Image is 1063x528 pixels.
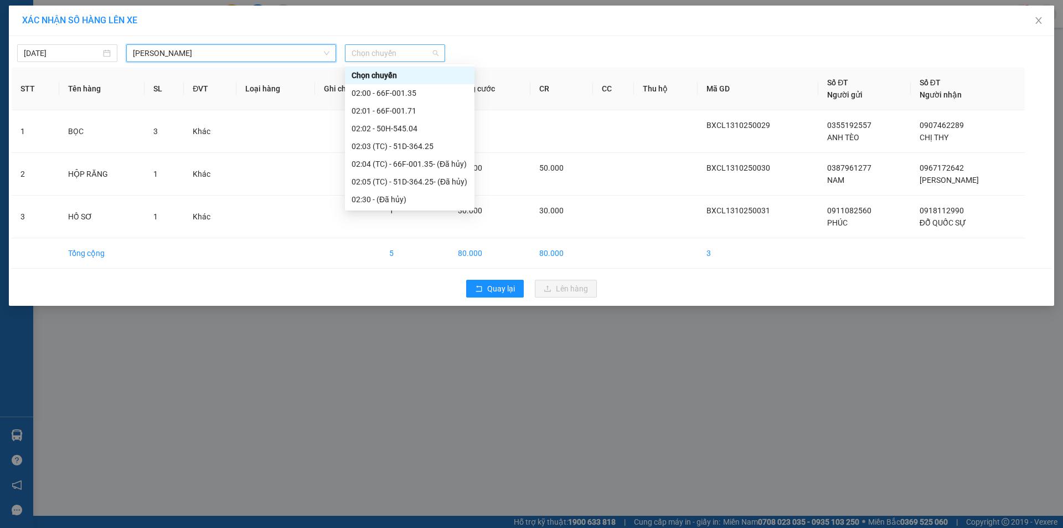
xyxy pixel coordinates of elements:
[706,163,770,172] span: BXCL1310250030
[184,153,236,196] td: Khác
[530,238,593,269] td: 80.000
[59,68,145,110] th: Tên hàng
[475,285,483,294] span: rollback
[389,206,394,215] span: 1
[827,121,871,130] span: 0355192557
[153,212,158,221] span: 1
[12,153,59,196] td: 2
[22,15,137,25] span: XÁC NHẬN SỐ HÀNG LÊN XE
[59,238,145,269] td: Tổng cộng
[487,283,515,295] span: Quay lại
[827,90,863,99] span: Người gửi
[184,196,236,238] td: Khác
[59,196,145,238] td: HỒ SƠ
[6,71,161,92] div: Gửi khách hàng
[449,68,530,110] th: Tổng cước
[153,170,158,178] span: 1
[352,45,438,61] span: Chọn chuyến
[12,110,59,153] td: 1
[15,32,64,41] b: 0901 87 09 09
[6,33,13,40] span: phone
[352,122,468,135] div: 02:02 - 50H-545.04
[145,68,184,110] th: SL
[593,68,634,110] th: CC
[352,105,468,117] div: 02:01 - 66F-001.71
[236,68,314,110] th: Loại hàng
[12,68,59,110] th: STT
[184,110,236,153] td: Khác
[920,133,948,142] span: CHỊ THY
[827,206,871,215] span: 0911082560
[59,153,145,196] td: HỘP RĂNG
[76,20,84,28] span: environment
[315,68,381,110] th: Ghi chú
[827,176,844,184] span: NAM
[345,66,474,84] div: Chọn chuyến
[920,218,966,227] span: ĐỖ QUỐC SỰ
[323,50,330,57] span: down
[1023,6,1054,37] button: Close
[352,158,468,170] div: 02:04 (TC) - 66F-001.35 - (Đã hủy)
[352,87,468,99] div: 02:00 - 66F-001.35
[698,238,819,269] td: 3
[920,121,964,130] span: 0907462289
[184,68,236,110] th: ĐVT
[920,176,979,184] span: [PERSON_NAME]
[920,90,962,99] span: Người nhận
[12,196,59,238] td: 3
[380,238,448,269] td: 5
[352,69,468,81] div: Chọn chuyến
[706,121,770,130] span: BXCL1310250029
[920,206,964,215] span: 0918112990
[920,163,964,172] span: 0967172642
[133,45,329,61] span: Cao Lãnh - Hồ Chí Minh
[59,110,145,153] td: BỌC
[153,127,158,136] span: 3
[86,57,135,65] b: 0901 86 09 09
[827,78,848,87] span: Số ĐT
[827,133,859,142] span: ANH TÈO
[466,280,524,298] button: rollbackQuay lại
[352,176,468,188] div: 02:05 (TC) - 51D-364.25 - (Đã hủy)
[76,57,84,65] span: phone
[24,47,101,59] input: 13/10/2025
[535,280,597,298] button: uploadLên hàng
[920,78,941,87] span: Số ĐT
[352,140,468,152] div: 02:03 (TC) - 51D-364.25
[76,32,146,53] b: [STREET_ADDRESS][PERSON_NAME]
[827,163,871,172] span: 0387961277
[539,206,564,215] span: 30.000
[706,206,770,215] span: BXCL1310250031
[458,206,482,215] span: 30.000
[449,238,530,269] td: 80.000
[634,68,697,110] th: Thu hộ
[539,163,564,172] span: 50.000
[1034,16,1043,25] span: close
[827,218,848,227] span: PHÚC
[698,68,819,110] th: Mã GD
[6,8,13,16] span: environment
[530,68,593,110] th: CR
[352,193,468,206] div: 02:30 - (Đã hủy)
